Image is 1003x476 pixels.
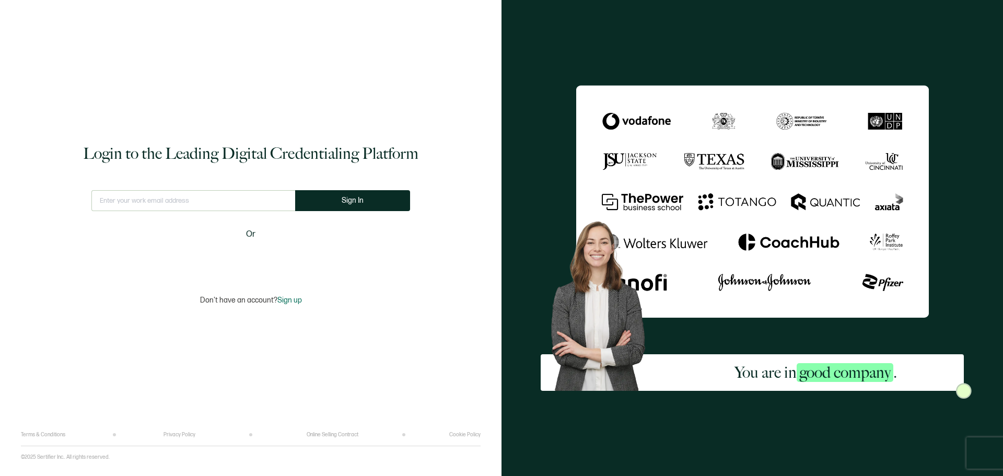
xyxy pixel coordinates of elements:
iframe: Sign in with Google Button [185,248,316,271]
h1: Login to the Leading Digital Credentialing Platform [83,143,418,164]
span: Sign In [342,196,364,204]
a: Terms & Conditions [21,432,65,438]
a: Online Selling Contract [307,432,358,438]
img: Sertifier Login - You are in <span class="strong-h">good company</span>. Hero [541,213,668,391]
h2: You are in . [734,362,897,383]
iframe: Chat Widget [829,358,1003,476]
button: Sign In [295,190,410,211]
input: Enter your work email address [91,190,295,211]
p: Don't have an account? [200,296,302,305]
a: Cookie Policy [449,432,481,438]
span: Or [246,228,255,241]
img: Sertifier Login - You are in <span class="strong-h">good company</span>. [576,85,929,318]
a: Privacy Policy [164,432,195,438]
span: Sign up [277,296,302,305]
p: ©2025 Sertifier Inc.. All rights reserved. [21,454,110,460]
span: good company [797,363,893,382]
